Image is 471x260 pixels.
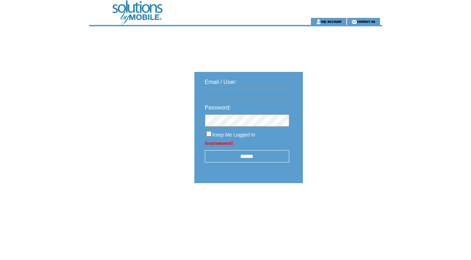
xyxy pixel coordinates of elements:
[357,19,375,24] a: contact us
[213,132,255,138] span: Keep Me Logged In
[321,19,341,24] a: my account
[205,141,233,145] a: Forgot password?
[205,105,231,111] span: Password:
[205,79,237,85] span: Email / User:
[316,19,321,25] img: account_icon.gif;jsessionid=C26F0429EDE4FBA9B4191F7642E89F67
[323,201,358,209] img: transparent.png;jsessionid=C26F0429EDE4FBA9B4191F7642E89F67
[352,19,357,25] img: contact_us_icon.gif;jsessionid=C26F0429EDE4FBA9B4191F7642E89F67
